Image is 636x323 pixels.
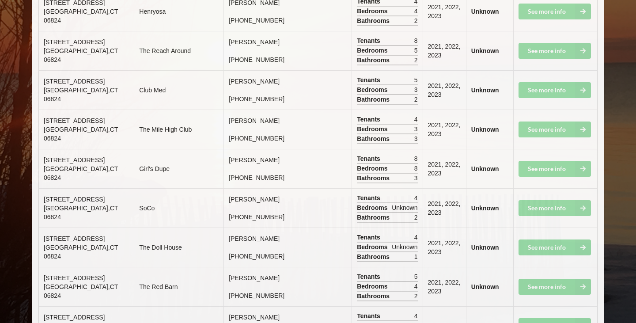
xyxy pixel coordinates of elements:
span: 8 [414,154,418,163]
span: [STREET_ADDRESS] [44,274,105,281]
span: Bedrooms [357,164,390,173]
span: Bedrooms [357,282,390,291]
td: 2021, 2022, 2023 [423,267,466,306]
span: Unknown [392,203,417,212]
td: 2021, 2022, 2023 [423,70,466,110]
span: Bathrooms [357,134,392,143]
span: Bedrooms [357,46,390,55]
td: 2021, 2022, 2023 [423,110,466,149]
span: 3 [414,134,418,143]
b: Unknown [471,244,499,251]
span: 2 [414,95,418,104]
span: Tenants [357,312,382,320]
td: The Red Barn [134,267,223,306]
span: 4 [414,115,418,124]
td: 2021, 2022, 2023 [423,149,466,188]
span: 8 [414,36,418,45]
span: Bathrooms [357,56,392,65]
span: [STREET_ADDRESS] [44,235,105,242]
span: 4 [414,312,418,320]
span: [GEOGRAPHIC_DATA] , CT 06824 [44,165,118,181]
span: [STREET_ADDRESS] [44,117,105,124]
span: 2 [414,16,418,25]
span: 2 [414,213,418,222]
td: [PERSON_NAME] [PHONE_NUMBER] [223,267,352,306]
span: [STREET_ADDRESS] [44,38,105,46]
b: Unknown [471,87,499,94]
td: The Reach Around [134,31,223,70]
span: [GEOGRAPHIC_DATA] , CT 06824 [44,126,118,142]
td: The Doll House [134,228,223,267]
span: Tenants [357,233,382,242]
b: Unknown [471,47,499,54]
td: The Mile High Club [134,110,223,149]
span: Tenants [357,76,382,84]
span: Bedrooms [357,243,390,251]
span: [GEOGRAPHIC_DATA] , CT 06824 [44,205,118,220]
span: [GEOGRAPHIC_DATA] , CT 06824 [44,47,118,63]
td: Girl's Dupe [134,149,223,188]
span: Bathrooms [357,252,392,261]
td: [PERSON_NAME] [PHONE_NUMBER] [223,110,352,149]
span: [GEOGRAPHIC_DATA] , CT 06824 [44,8,118,24]
span: [GEOGRAPHIC_DATA] , CT 06824 [44,244,118,260]
td: 2021, 2022, 2023 [423,188,466,228]
td: [PERSON_NAME] [PHONE_NUMBER] [223,31,352,70]
span: Bathrooms [357,174,392,182]
span: Tenants [357,194,382,202]
span: Bedrooms [357,203,390,212]
span: Tenants [357,36,382,45]
span: [STREET_ADDRESS] [44,78,105,85]
span: Bathrooms [357,16,392,25]
span: 3 [414,125,418,133]
span: Bedrooms [357,7,390,15]
span: 5 [414,272,418,281]
span: 3 [414,174,418,182]
b: Unknown [471,126,499,133]
td: 2021, 2022, 2023 [423,228,466,267]
span: Bedrooms [357,125,390,133]
b: Unknown [471,283,499,290]
td: [PERSON_NAME] [PHONE_NUMBER] [223,70,352,110]
span: 1 [414,252,418,261]
span: Bathrooms [357,213,392,222]
span: [STREET_ADDRESS] [44,314,105,321]
span: 5 [414,76,418,84]
span: 5 [414,46,418,55]
span: 8 [414,164,418,173]
span: Tenants [357,272,382,281]
span: [STREET_ADDRESS] [44,156,105,163]
span: Bedrooms [357,85,390,94]
td: [PERSON_NAME] [PHONE_NUMBER] [223,188,352,228]
span: Bathrooms [357,292,392,300]
span: 2 [414,292,418,300]
span: 2 [414,56,418,65]
span: [GEOGRAPHIC_DATA] , CT 06824 [44,87,118,103]
td: SoCo [134,188,223,228]
span: Bathrooms [357,95,392,104]
span: 4 [414,194,418,202]
span: [GEOGRAPHIC_DATA] , CT 06824 [44,283,118,299]
td: [PERSON_NAME] [PHONE_NUMBER] [223,228,352,267]
span: Unknown [392,243,417,251]
b: Unknown [471,8,499,15]
span: [STREET_ADDRESS] [44,196,105,203]
b: Unknown [471,205,499,212]
td: [PERSON_NAME] [PHONE_NUMBER] [223,149,352,188]
span: Tenants [357,115,382,124]
span: 4 [414,7,418,15]
span: 4 [414,282,418,291]
span: Tenants [357,154,382,163]
span: 4 [414,233,418,242]
td: Club Med [134,70,223,110]
b: Unknown [471,165,499,172]
span: 3 [414,85,418,94]
td: 2021, 2022, 2023 [423,31,466,70]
